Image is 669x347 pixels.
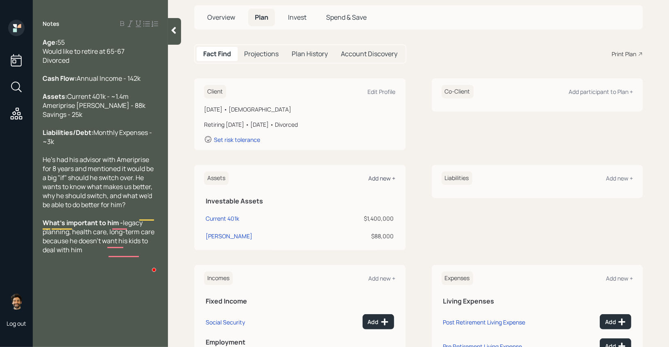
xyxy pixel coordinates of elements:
span: Current 401k - ~1.4m Ameriprise [PERSON_NAME] - 88k Savings - 25k [43,92,145,119]
div: Add new + [369,174,396,182]
label: Notes [43,20,59,28]
h6: Assets [204,171,229,185]
div: Add new + [606,274,633,282]
div: To enrich screen reader interactions, please activate Accessibility in Grammarly extension settings [43,38,158,254]
h5: Account Discovery [341,50,397,58]
div: [PERSON_NAME] [206,232,252,240]
span: 55 Would like to retire at 65-67 Divorced [43,38,125,65]
div: Set risk tolerance [214,136,260,144]
span: What's important to him - [43,218,123,227]
span: Monthly Expenses - ~3k [43,128,153,146]
h6: Client [204,85,226,98]
div: Print Plan [612,50,636,58]
span: Spend & Save [326,13,367,22]
h5: Fact Find [203,50,231,58]
h5: Plan History [292,50,328,58]
h6: Incomes [204,272,233,285]
div: Add [368,318,389,326]
span: legacy planning, health care, long-term care because he doesn't want his kids to deal with him [43,218,156,254]
span: Plan [255,13,268,22]
span: Assets: [43,92,67,101]
div: Add participant to Plan + [569,88,633,96]
span: Annual Income - 142k [77,74,141,83]
div: [DATE] • [DEMOGRAPHIC_DATA] [204,105,396,114]
span: Invest [288,13,306,22]
div: Add [605,318,626,326]
div: $88,000 [321,232,394,240]
div: Retiring [DATE] • [DATE] • Divorced [204,120,396,129]
div: Current 401k [206,214,239,223]
h5: Living Expenses [443,297,632,305]
h5: Fixed Income [206,297,394,305]
h6: Liabilities [442,171,472,185]
img: eric-schwartz-headshot.png [8,293,25,310]
div: Edit Profile [368,88,396,96]
span: Liabilities/Debt: [43,128,93,137]
div: Post Retirement Living Expense [443,318,526,326]
div: Social Security [206,318,245,326]
h6: Co-Client [442,85,474,98]
h5: Employment [206,338,394,346]
div: $1,400,000 [321,214,394,223]
div: Add new + [606,174,633,182]
h6: Expenses [442,272,473,285]
span: He's had his advisor with Ameriprise for 8 years and mentioned it would be a big "if" should he s... [43,155,155,209]
span: Age: [43,38,57,47]
div: Add new + [369,274,396,282]
div: Log out [7,320,26,327]
span: Cash Flow: [43,74,77,83]
button: Add [363,314,394,329]
button: Add [600,314,631,329]
span: Overview [207,13,235,22]
h5: Investable Assets [206,197,394,205]
h5: Projections [244,50,279,58]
